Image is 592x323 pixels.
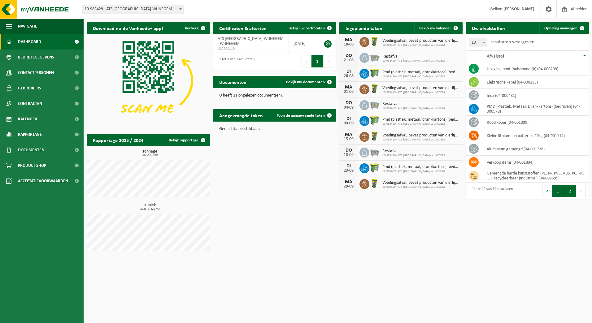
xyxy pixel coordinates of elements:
h2: Certificaten & attesten [213,22,273,34]
span: 10-983429 - ATS [GEOGRAPHIC_DATA]-WIJNEGEM [382,106,445,110]
h2: Download nu de Vanheede+ app! [87,22,169,34]
span: 10 [469,38,487,47]
span: Afvalstof [487,54,504,59]
span: 10 [469,38,487,47]
p: U heeft 11 ongelezen document(en). [219,93,330,98]
span: Bekijk uw documenten [286,80,325,84]
td: gemengde harde kunststoffen (PE, PP, PVC, ABS, PC, PA, ...), recycleerbaar (industriel) (04-002595) [482,169,589,183]
div: MA [342,85,355,90]
span: Bekijk uw kalender [419,26,451,30]
span: 10-983429 - ATS [GEOGRAPHIC_DATA]-WIJNEGEM [382,59,445,63]
button: 1 [552,185,564,197]
span: Voedingsafval, bevat producten van dierlijke oorsprong, onverpakt, categorie 3 [382,180,459,185]
span: Product Shop [18,158,46,173]
button: 1 [311,55,324,67]
span: 10-983429 - ATS [GEOGRAPHIC_DATA]-WIJNEGEM [382,185,459,189]
div: 1 tot 1 van 1 resultaten [216,54,255,68]
span: Kalender [18,111,37,127]
td: [DATE] [289,34,318,53]
span: Restafval [382,54,445,59]
span: Bedrijfsgegevens [18,50,54,65]
span: Contracten [18,96,42,111]
h2: Rapportage 2025 / 2024 [87,134,150,146]
div: 11 tot 19 van 19 resultaten [469,184,513,198]
img: WB-0660-HPE-GN-50 [369,115,380,126]
span: Toon de aangevraagde taken [277,114,325,118]
h2: Aangevraagde taken [213,109,269,121]
div: MA [342,37,355,42]
div: DO [342,148,355,153]
img: WB-0060-HPE-GN-50 [369,36,380,47]
div: 18-08 [342,42,355,47]
div: 29-09 [342,184,355,189]
td: inox (04-000481) [482,89,589,102]
div: 18-09 [342,153,355,157]
div: 21-08 [342,58,355,62]
span: Pmd (plastiek, metaal, drankkartons) (bedrijven) [382,165,459,170]
span: Voedingsafval, bevat producten van dierlijke oorsprong, onverpakt, categorie 3 [382,86,459,91]
a: Bekijk uw kalender [414,22,462,34]
div: DO [342,53,355,58]
a: Bekijk uw documenten [281,76,336,88]
a: Toon de aangevraagde taken [272,109,336,122]
button: Verberg [180,22,209,34]
img: WB-2500-GAL-GY-04 [369,52,380,62]
img: WB-2500-GAL-GY-04 [369,147,380,157]
span: Voedingsafval, bevat producten van dierlijke oorsprong, onverpakt, categorie 3 [382,133,459,138]
strong: [PERSON_NAME] [503,7,534,11]
a: Bekijk uw certificaten [284,22,336,34]
img: WB-0660-HPE-GN-50 [369,68,380,78]
div: MA [342,132,355,137]
span: 10-983429 - ATS ANTWERP-WIJNEGEM - WIJNEGEM [82,5,184,14]
span: Pmd (plastiek, metaal, drankkartons) (bedrijven) [382,70,459,75]
p: Geen data beschikbaar. [219,127,330,131]
img: WB-2500-GAL-GY-04 [369,99,380,110]
span: 10-983429 - ATS [GEOGRAPHIC_DATA]-WIJNEGEM [382,138,459,142]
span: Rapportage [18,127,42,142]
label: resultaten weergeven [490,40,534,45]
h2: Ingeplande taken [339,22,389,34]
span: VLA902119 [218,46,284,51]
div: 23-09 [342,169,355,173]
div: DO [342,101,355,106]
div: DI [342,116,355,121]
td: aluminium gemengd (04-001736) [482,142,589,156]
span: Gebruikers [18,80,41,96]
span: Ophaling aanvragen [544,26,577,30]
a: Bekijk rapportage [164,134,209,146]
img: WB-0060-HPE-GN-50 [369,84,380,94]
div: 01-09 [342,90,355,94]
button: Next [324,55,333,67]
td: verkoop items (04-001834) [482,156,589,169]
span: 10-983429 - ATS [GEOGRAPHIC_DATA]-WIJNEGEM [382,75,459,79]
img: Download de VHEPlus App [87,34,210,127]
img: WB-0060-HPE-GN-50 [369,178,380,189]
td: rood koper (04-001039) [482,116,589,129]
span: 10-983429 - ATS [GEOGRAPHIC_DATA]-WIJNEGEM [382,154,445,157]
div: DI [342,164,355,169]
span: Verberg [185,26,198,30]
span: 2025: 0,300 t [90,154,210,157]
div: MA [342,179,355,184]
img: WB-0060-HPE-GN-50 [369,131,380,141]
span: Navigatie [18,19,37,34]
span: 10-983429 - ATS [GEOGRAPHIC_DATA]-WIJNEGEM [382,43,459,47]
span: Dashboard [18,34,41,50]
span: 10-983429 - ATS [GEOGRAPHIC_DATA]-WIJNEGEM [382,91,459,94]
h3: Tonnage [90,149,210,157]
td: kleine lithium-ion batterij < 20kg (04-001114) [482,129,589,142]
span: Bekijk uw certificaten [289,26,325,30]
h2: Uw afvalstoffen [466,22,511,34]
div: 26-08 [342,74,355,78]
span: Restafval [382,149,445,154]
span: Voedingsafval, bevat producten van dierlijke oorsprong, onverpakt, categorie 3 [382,38,459,43]
span: 10-983429 - ATS [GEOGRAPHIC_DATA]-WIJNEGEM [382,170,459,173]
span: Pmd (plastiek, metaal, drankkartons) (bedrijven) [382,117,459,122]
h2: Documenten [213,76,253,88]
button: Previous [302,55,311,67]
button: Next [576,185,586,197]
span: Acceptatievoorwaarden [18,173,68,189]
div: 09-09 [342,121,355,126]
span: 2025: 3,220 m3 [90,208,210,211]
